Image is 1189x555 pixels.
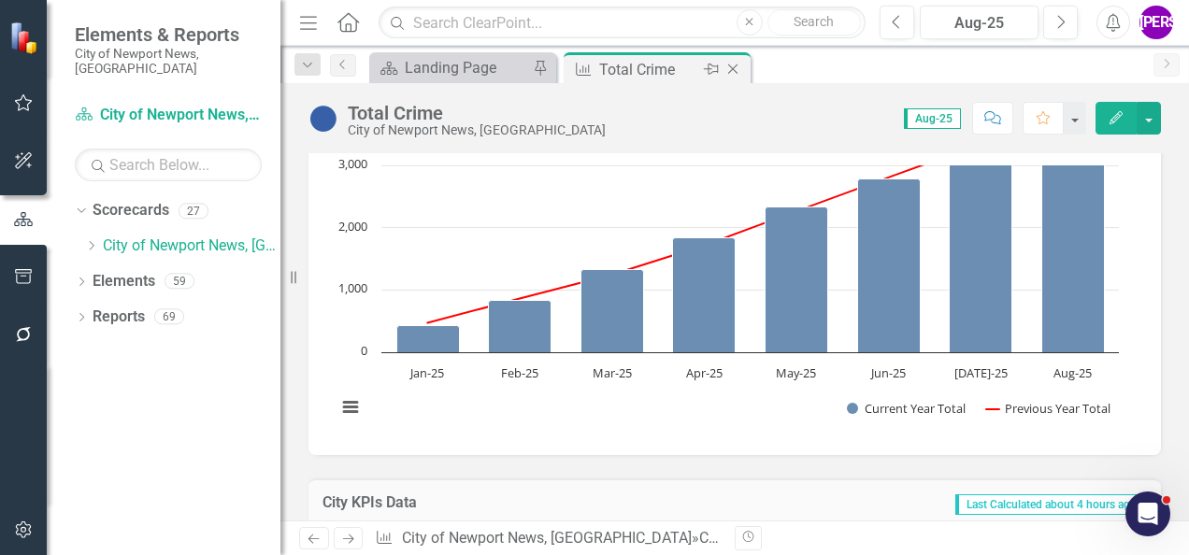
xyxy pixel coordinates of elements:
[75,149,262,181] input: Search Below...
[1125,491,1170,536] iframe: Intercom live chat
[375,528,721,549] div: » »
[397,325,460,352] path: Jan-25, 432. Current Year Total.
[9,21,42,53] img: ClearPoint Strategy
[501,364,538,381] text: Feb-25
[1139,6,1173,39] button: [PERSON_NAME]
[338,279,367,296] text: 1,000
[858,178,921,352] path: Jun-25, 2,780. Current Year Total.
[308,104,338,134] img: No Information
[593,364,632,381] text: Mar-25
[950,149,1012,352] path: Jul-25, 3,265. Current Year Total.
[337,394,364,420] button: View chart menu, Chart
[489,300,552,352] path: Feb-25, 832. Current Year Total.
[322,494,594,511] h3: City KPIs Data
[1042,149,1105,352] path: Aug-25, 3,265. Current Year Total.
[165,274,194,290] div: 59
[402,529,692,547] a: City of Newport News, [GEOGRAPHIC_DATA]
[599,58,699,81] div: Total Crime
[103,235,280,257] a: City of Newport News, [GEOGRAPHIC_DATA]
[374,56,528,79] a: Landing Page
[954,364,1008,381] text: [DATE]-25
[154,309,184,325] div: 69
[581,269,644,352] path: Mar-25, 1,325. Current Year Total.
[179,203,208,219] div: 27
[920,6,1039,39] button: Aug-25
[93,306,145,328] a: Reports
[767,9,861,36] button: Search
[397,149,1105,352] g: Current Year Total, series 1 of 2. Bar series with 8 bars.
[405,56,528,79] div: Landing Page
[93,200,169,221] a: Scorecards
[673,237,736,352] path: Apr-25, 1,837. Current Year Total.
[686,364,723,381] text: Apr-25
[1053,364,1092,381] text: Aug-25
[361,342,367,359] text: 0
[348,123,606,137] div: City of Newport News, [GEOGRAPHIC_DATA]
[348,103,606,123] div: Total Crime
[93,271,155,292] a: Elements
[766,206,828,352] path: May-25, 2,335. Current Year Total.
[75,105,262,126] a: City of Newport News, [GEOGRAPHIC_DATA]
[327,156,1142,436] div: Chart. Highcharts interactive chart.
[869,364,906,381] text: Jun-25
[699,529,758,547] a: City KPIs
[986,400,1111,417] button: Show Previous Year Total
[955,494,1145,515] span: Last Calculated about 4 hours ago
[904,108,961,129] span: Aug-25
[776,364,816,381] text: May-25
[408,364,444,381] text: Jan-25
[926,12,1032,35] div: Aug-25
[847,400,967,417] button: Show Current Year Total
[338,155,367,172] text: 3,000
[338,218,367,235] text: 2,000
[794,14,834,29] span: Search
[75,23,262,46] span: Elements & Reports
[379,7,866,39] input: Search ClearPoint...
[75,46,262,77] small: City of Newport News, [GEOGRAPHIC_DATA]
[327,156,1128,436] svg: Interactive chart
